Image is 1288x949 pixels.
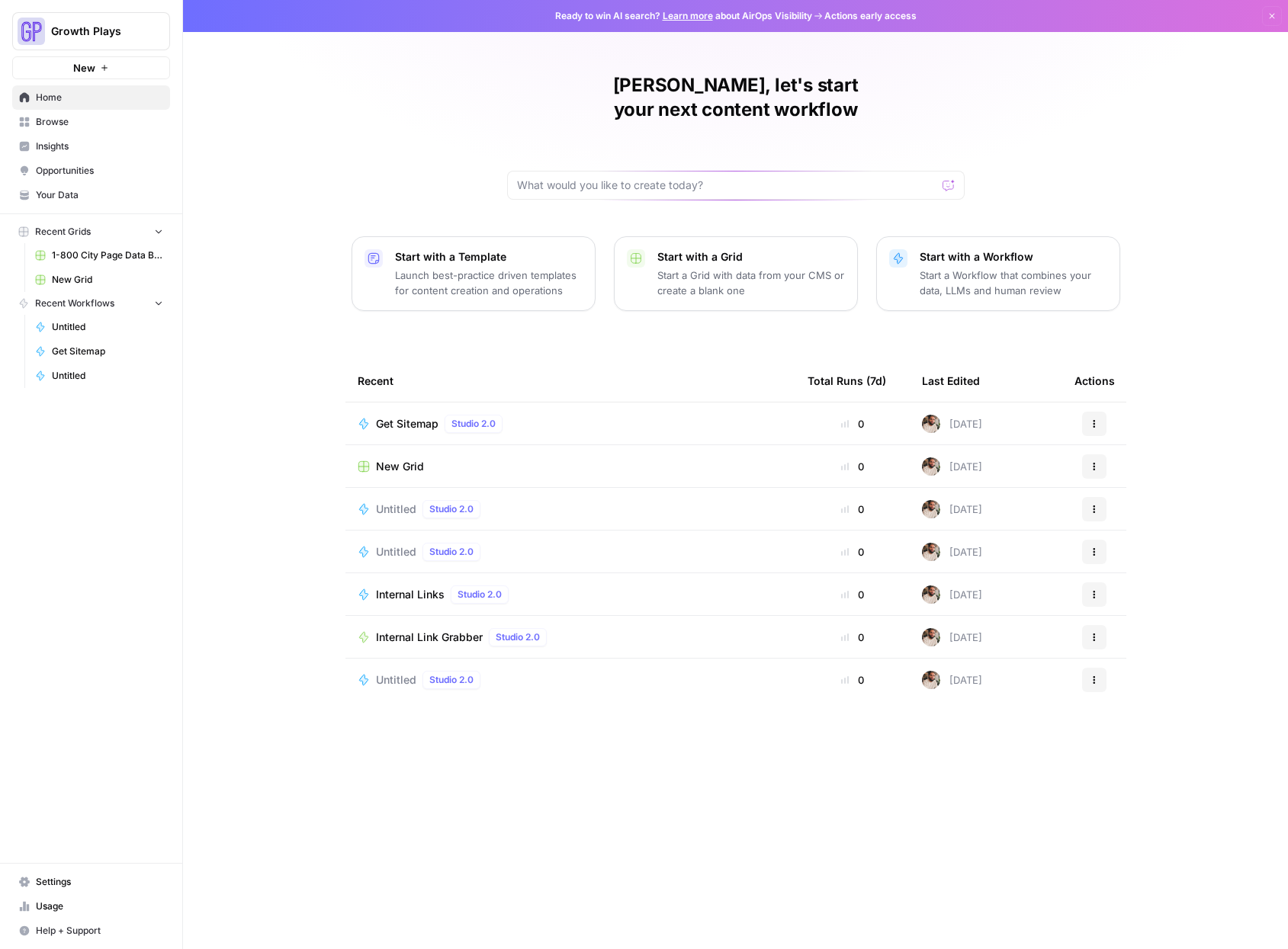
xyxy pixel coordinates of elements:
[920,268,1107,298] p: Start a Workflow that combines your data, LLMs and human review
[51,24,143,39] span: Growth Plays
[657,249,845,265] p: Start with a Grid
[12,85,170,110] a: Home
[352,236,596,311] button: Start with a TemplateLaunch best-practice driven templates for content creation and operations
[358,671,783,689] a: UntitledStudio 2.0
[18,18,45,45] img: Growth Plays Logo
[28,315,170,339] a: Untitled
[36,115,163,129] span: Browse
[12,134,170,159] a: Insights
[1074,360,1115,402] div: Actions
[429,673,474,687] span: Studio 2.0
[376,416,438,431] span: Get Sitemap
[507,73,965,122] h1: [PERSON_NAME], let's start your next content workflow
[36,139,163,153] span: Insights
[358,360,783,402] div: Recent
[922,585,982,604] div: [DATE]
[922,360,980,402] div: Last Edited
[358,543,783,561] a: UntitledStudio 2.0
[36,164,163,178] span: Opportunities
[52,369,163,383] span: Untitled
[36,924,163,938] span: Help + Support
[808,630,898,645] div: 0
[922,585,940,604] img: 09vqwntjgx3gjwz4ea1r9l7sj8gc
[36,899,163,913] span: Usage
[36,188,163,202] span: Your Data
[922,500,982,518] div: [DATE]
[376,672,416,688] span: Untitled
[922,671,940,689] img: 09vqwntjgx3gjwz4ea1r9l7sj8gc
[808,502,898,517] div: 0
[376,544,416,559] span: Untitled
[808,416,898,431] div: 0
[358,628,783,646] a: Internal Link GrabberStudio 2.0
[922,628,982,646] div: [DATE]
[922,671,982,689] div: [DATE]
[824,9,917,23] span: Actions early access
[52,273,163,287] span: New Grid
[73,60,95,75] span: New
[12,12,170,50] button: Workspace: Growth Plays
[657,268,845,298] p: Start a Grid with data from your CMS or create a blank one
[36,875,163,889] span: Settings
[922,415,940,433] img: 09vqwntjgx3gjwz4ea1r9l7sj8gc
[358,459,783,474] a: New Grid
[52,320,163,334] span: Untitled
[12,894,170,919] a: Usage
[614,236,858,311] button: Start with a GridStart a Grid with data from your CMS or create a blank one
[12,292,170,315] button: Recent Workflows
[395,268,583,298] p: Launch best-practice driven templates for content creation and operations
[808,672,898,688] div: 0
[451,417,496,431] span: Studio 2.0
[36,91,163,104] span: Home
[376,587,445,602] span: Internal Links
[28,268,170,292] a: New Grid
[12,110,170,134] a: Browse
[922,543,982,561] div: [DATE]
[429,545,474,559] span: Studio 2.0
[922,415,982,433] div: [DATE]
[395,249,583,265] p: Start with a Template
[458,588,502,601] span: Studio 2.0
[922,457,940,476] img: 09vqwntjgx3gjwz4ea1r9l7sj8gc
[922,457,982,476] div: [DATE]
[12,919,170,943] button: Help + Support
[517,178,936,193] input: What would you like to create today?
[12,183,170,207] a: Your Data
[376,502,416,517] span: Untitled
[376,630,483,645] span: Internal Link Grabber
[808,544,898,559] div: 0
[28,364,170,388] a: Untitled
[28,339,170,364] a: Get Sitemap
[12,56,170,79] button: New
[35,297,114,310] span: Recent Workflows
[429,502,474,516] span: Studio 2.0
[358,415,783,433] a: Get SitemapStudio 2.0
[920,249,1107,265] p: Start with a Workflow
[12,870,170,894] a: Settings
[358,585,783,604] a: Internal LinksStudio 2.0
[376,459,424,474] span: New Grid
[496,630,540,644] span: Studio 2.0
[555,9,812,23] span: Ready to win AI search? about AirOps Visibility
[922,500,940,518] img: 09vqwntjgx3gjwz4ea1r9l7sj8gc
[808,459,898,474] div: 0
[663,10,713,21] a: Learn more
[12,159,170,183] a: Opportunities
[358,500,783,518] a: UntitledStudio 2.0
[808,587,898,602] div: 0
[876,236,1120,311] button: Start with a WorkflowStart a Workflow that combines your data, LLMs and human review
[35,225,91,239] span: Recent Grids
[12,220,170,243] button: Recent Grids
[28,243,170,268] a: 1-800 City Page Data Batch 5
[52,345,163,358] span: Get Sitemap
[922,543,940,561] img: 09vqwntjgx3gjwz4ea1r9l7sj8gc
[922,628,940,646] img: 09vqwntjgx3gjwz4ea1r9l7sj8gc
[52,248,163,262] span: 1-800 City Page Data Batch 5
[808,360,886,402] div: Total Runs (7d)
